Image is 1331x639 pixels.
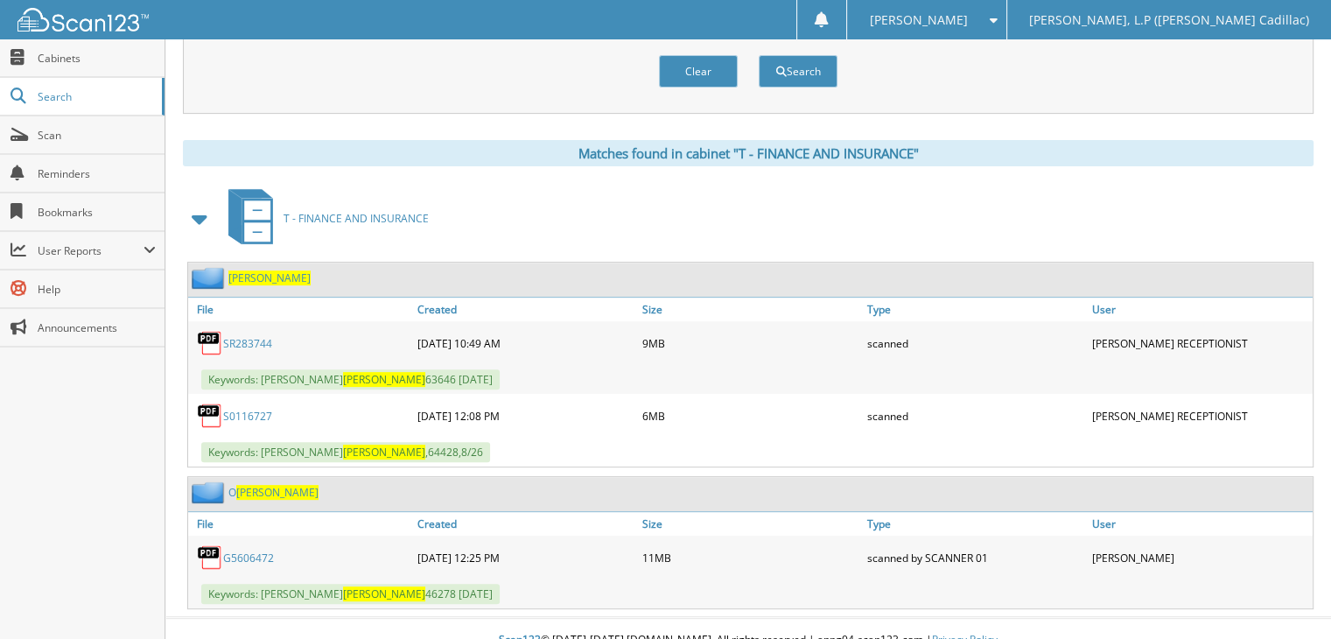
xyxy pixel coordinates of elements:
button: Search [759,55,837,88]
div: 11MB [638,540,863,575]
span: [PERSON_NAME] [236,485,319,500]
span: Search [38,89,153,104]
img: PDF.png [197,544,223,571]
a: [PERSON_NAME] [228,270,311,285]
span: User Reports [38,243,144,258]
a: T - FINANCE AND INSURANCE [218,184,429,253]
button: Clear [659,55,738,88]
span: Reminders [38,166,156,181]
span: Bookmarks [38,205,156,220]
a: User [1088,512,1313,536]
a: User [1088,298,1313,321]
div: scanned [863,398,1088,433]
span: [PERSON_NAME] [343,445,425,460]
a: Size [638,512,863,536]
span: Help [38,282,156,297]
span: Keywords: [PERSON_NAME] ,64428,8/26 [201,442,490,462]
img: scan123-logo-white.svg [18,8,149,32]
div: [PERSON_NAME] [1088,540,1313,575]
span: Keywords: [PERSON_NAME] 46278 [DATE] [201,584,500,604]
img: PDF.png [197,403,223,429]
iframe: Chat Widget [1243,555,1331,639]
a: File [188,512,413,536]
a: SR283744 [223,336,272,351]
a: Type [863,298,1088,321]
img: folder2.png [192,481,228,503]
a: G5606472 [223,551,274,565]
div: [PERSON_NAME] RECEPTIONIST [1088,326,1313,361]
div: Matches found in cabinet "T - FINANCE AND INSURANCE" [183,140,1313,166]
a: File [188,298,413,321]
span: Scan [38,128,156,143]
span: Keywords: [PERSON_NAME] 63646 [DATE] [201,369,500,390]
div: [DATE] 12:25 PM [413,540,638,575]
div: [DATE] 10:49 AM [413,326,638,361]
img: PDF.png [197,330,223,356]
span: [PERSON_NAME] [343,372,425,387]
a: O[PERSON_NAME] [228,485,319,500]
div: scanned [863,326,1088,361]
span: [PERSON_NAME] [869,15,967,25]
span: T - FINANCE AND INSURANCE [284,211,429,226]
div: [DATE] 12:08 PM [413,398,638,433]
div: 6MB [638,398,863,433]
img: folder2.png [192,267,228,289]
div: 9MB [638,326,863,361]
span: Announcements [38,320,156,335]
div: [PERSON_NAME] RECEPTIONIST [1088,398,1313,433]
a: Type [863,512,1088,536]
span: [PERSON_NAME], L.P ([PERSON_NAME] Cadillac) [1029,15,1309,25]
a: S0116727 [223,409,272,424]
a: Created [413,512,638,536]
span: [PERSON_NAME] [343,586,425,601]
span: Cabinets [38,51,156,66]
a: Size [638,298,863,321]
a: Created [413,298,638,321]
div: scanned by SCANNER 01 [863,540,1088,575]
